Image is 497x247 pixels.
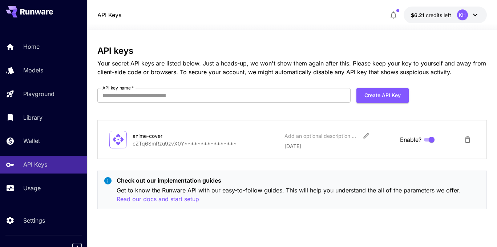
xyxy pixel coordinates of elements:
[23,66,43,75] p: Models
[356,88,409,103] button: Create API Key
[457,9,468,20] div: KH
[97,46,487,56] h3: API keys
[23,216,45,225] p: Settings
[284,132,357,140] div: Add an optional description or comment
[460,132,475,147] button: Delete API Key
[23,160,47,169] p: API Keys
[97,11,121,19] nav: breadcrumb
[117,176,481,185] p: Check out our implementation guides
[411,11,451,19] div: $6.21225
[23,184,41,192] p: Usage
[426,12,451,18] span: credits left
[284,142,394,150] p: [DATE]
[404,7,487,23] button: $6.21225KH
[117,195,199,204] button: Read our docs and start setup
[400,135,421,144] span: Enable?
[97,11,121,19] a: API Keys
[97,59,487,76] p: Your secret API keys are listed below. Just a heads-up, we won't show them again after this. Plea...
[23,113,43,122] p: Library
[133,132,205,140] div: anime-cover
[23,42,40,51] p: Home
[411,12,426,18] span: $6.21
[117,186,481,204] p: Get to know the Runware API with our easy-to-follow guides. This will help you understand the all...
[23,89,54,98] p: Playground
[23,136,40,145] p: Wallet
[360,129,373,142] button: Edit
[102,85,134,91] label: API key name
